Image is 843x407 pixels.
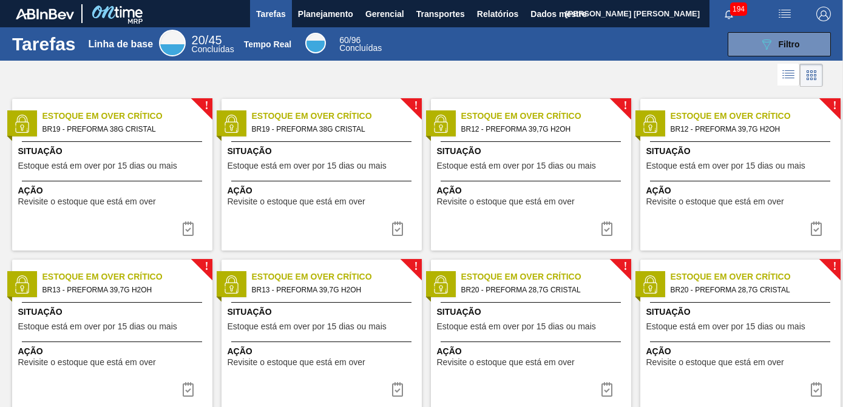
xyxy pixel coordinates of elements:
[192,35,234,53] div: Base Line
[800,64,823,87] div: Visão em Cards
[18,184,209,197] span: Ação
[730,2,747,16] span: 194
[390,382,405,397] img: icon-task complete
[252,110,422,123] span: Estoque em Over Crítico
[228,306,419,318] span: Situação
[437,161,596,170] span: Estoque está em over por 15 dias ou mais
[339,43,382,53] span: Concluídas
[833,101,836,110] span: !
[728,32,831,56] button: Filtro
[671,123,831,136] span: BR12 - PREFORMA 39,7G H2OH
[174,377,203,402] button: icon-task complete
[709,5,748,22] button: Notificações
[437,322,596,331] span: Estoque está em over por 15 dias ou mais
[623,101,627,110] span: !
[833,262,836,271] span: !
[461,110,631,123] span: Estoque em Over Crítico
[351,35,361,45] font: 96
[192,33,222,47] span: /
[592,377,621,402] div: Completar tarefa: 29869368
[383,217,412,241] button: ícone-tarefa concluída
[42,110,212,123] span: Estoque em Over Crítico
[461,271,631,283] span: Estoque em Over Crítico
[777,64,800,87] div: Visão em Lista
[779,39,800,49] span: Filtro
[159,30,186,56] div: Base Line
[592,377,621,402] button: icon-task complete
[12,37,76,51] h1: Tarefas
[18,306,209,318] span: Situação
[432,275,450,294] img: estado
[530,7,587,21] span: Dados mestre
[16,8,74,19] img: TNhmsLtSVTkK8tSr43FrP2fwEKptu5GPRR3wAAAABJRU5ErkJggg==
[623,262,627,271] span: !
[646,197,784,206] span: Revisite o estoque que está em over
[228,184,419,197] span: Ação
[13,115,31,133] img: estado
[222,115,240,133] img: estado
[390,221,405,236] img: ícone-tarefa concluída
[205,262,208,271] span: !
[18,145,209,158] span: Situação
[802,217,831,241] button: icon-task complete
[809,382,824,397] img: icon-task complete
[383,377,412,402] button: icon-task complete
[646,322,805,331] span: Estoque está em over por 15 dias ou mais
[181,221,195,236] img: ícone-tarefa concluída
[298,7,353,21] span: Planejamento
[228,145,419,158] span: Situação
[252,271,422,283] span: Estoque em Over Crítico
[18,345,209,358] span: Ação
[228,161,387,170] span: Estoque está em over por 15 dias ou mais
[437,184,628,197] span: Ação
[181,382,195,397] img: icon-task complete
[42,271,212,283] span: Estoque em Over Crítico
[671,110,841,123] span: Estoque em Over Crítico
[18,161,177,170] span: Estoque está em over por 15 dias ou mais
[646,184,838,197] span: Ação
[437,197,575,206] span: Revisite o estoque que está em over
[802,377,831,402] button: icon-task complete
[228,358,365,367] span: Revisite o estoque que está em over
[671,271,841,283] span: Estoque em Over Crítico
[228,345,419,358] span: Ação
[437,306,628,318] span: Situação
[383,377,412,402] div: Completar tarefa: 29869357
[18,197,156,206] span: Revisite o estoque que está em over
[600,382,614,397] img: icon-task complete
[42,283,203,297] span: BR13 - PREFORMA 39,7G H2OH
[256,7,286,21] span: Tarefas
[432,115,450,133] img: estado
[414,101,418,110] span: !
[339,35,361,45] span: /
[42,123,203,136] span: BR19 - PREFORMA 38G CRISTAL
[592,217,621,241] button: icon-task complete
[646,358,784,367] span: Revisite o estoque que está em over
[777,7,792,21] img: userActions
[416,7,465,21] span: Transportes
[646,306,838,318] span: Situação
[208,33,222,47] font: 45
[18,322,177,331] span: Estoque está em over por 15 dias ou mais
[339,36,382,52] div: Real Time
[641,115,659,133] img: estado
[646,345,838,358] span: Ação
[174,217,203,241] button: ícone-tarefa concluída
[809,221,824,236] img: icon-task complete
[365,7,404,21] span: Gerencial
[228,197,365,206] span: Revisite o estoque que está em over
[461,283,621,297] span: BR20 - PREFORMA 28,7G CRISTAL
[477,7,518,21] span: Relatórios
[228,322,387,331] span: Estoque está em over por 15 dias ou mais
[414,262,418,271] span: !
[192,33,205,47] span: 20
[383,217,412,241] div: Completar tarefa: 29869258
[305,33,326,53] div: Real Time
[437,358,575,367] span: Revisite o estoque que está em over
[437,145,628,158] span: Situação
[339,35,349,45] span: 60
[205,101,208,110] span: !
[222,275,240,294] img: estado
[18,358,156,367] span: Revisite o estoque que está em over
[252,283,412,297] span: BR13 - PREFORMA 39,7G H2OH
